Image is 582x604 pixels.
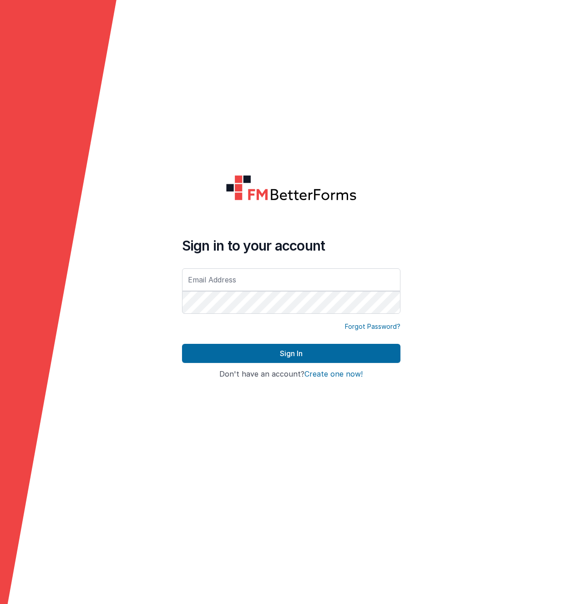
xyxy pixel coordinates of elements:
[182,268,400,291] input: Email Address
[182,344,400,363] button: Sign In
[182,370,400,378] h4: Don't have an account?
[182,237,400,254] h4: Sign in to your account
[304,370,363,378] button: Create one now!
[345,322,400,331] a: Forgot Password?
